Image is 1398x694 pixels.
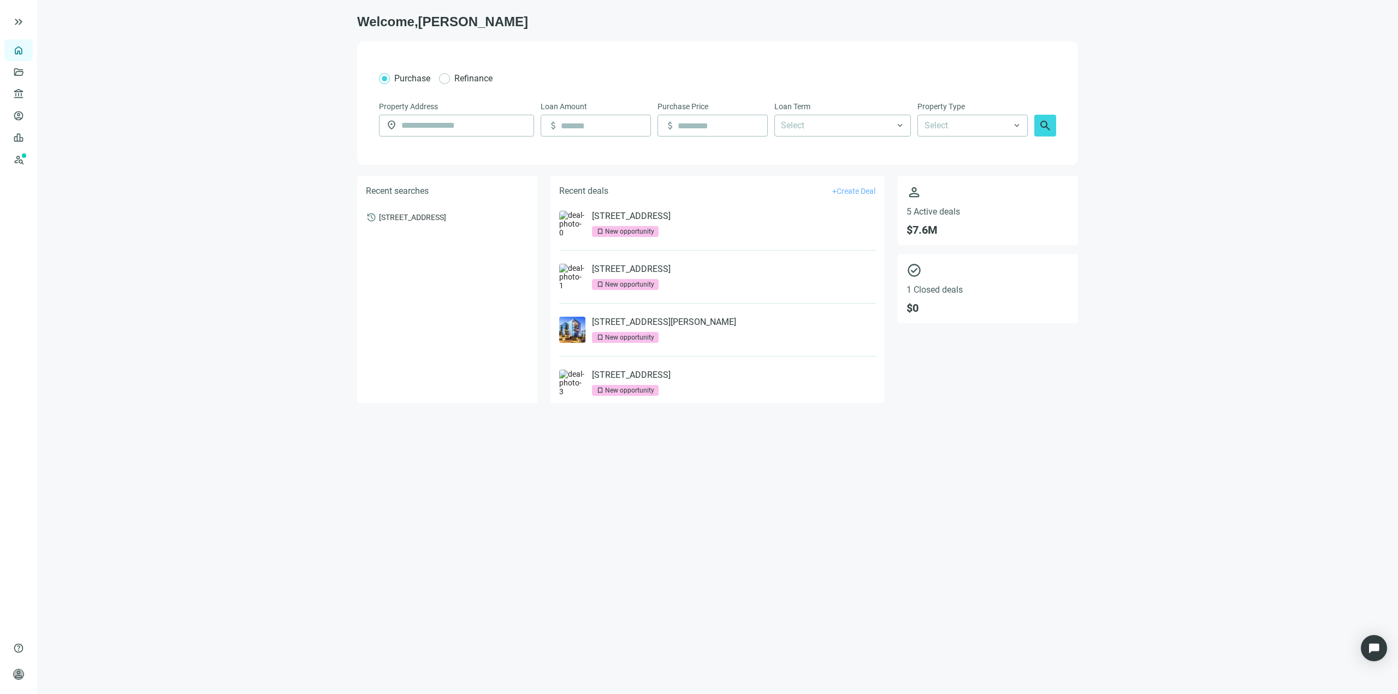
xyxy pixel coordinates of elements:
[832,187,837,195] span: +
[548,120,559,131] span: attach_money
[12,15,25,28] button: keyboard_double_arrow_right
[596,281,604,288] span: bookmark
[596,387,604,394] span: bookmark
[1361,635,1387,661] div: Open Intercom Messenger
[917,100,965,112] span: Property Type
[559,370,585,396] img: deal-photo-3
[13,643,24,654] span: help
[1034,115,1056,137] button: search
[592,211,671,222] a: [STREET_ADDRESS]
[596,334,604,341] span: bookmark
[657,100,708,112] span: Purchase Price
[454,73,493,84] span: Refinance
[605,226,654,237] div: New opportunity
[1039,119,1052,132] span: search
[559,317,585,343] img: deal-photo-2
[832,186,876,196] button: +Create Deal
[907,301,1069,315] span: $ 0
[366,185,429,198] h5: Recent searches
[665,120,676,131] span: attach_money
[592,264,671,275] a: [STREET_ADDRESS]
[366,212,377,223] span: history
[907,263,1069,278] span: check_circle
[559,211,585,237] img: deal-photo-0
[559,264,585,290] img: deal-photo-1
[394,73,430,84] span: Purchase
[386,120,397,131] span: location_on
[837,187,875,195] span: Create Deal
[13,88,21,99] span: account_balance
[907,206,1069,217] span: 5 Active deals
[605,279,654,290] div: New opportunity
[907,223,1069,236] span: $ 7.6M
[592,370,671,381] a: [STREET_ADDRESS]
[907,284,1069,295] span: 1 Closed deals
[596,228,604,235] span: bookmark
[605,332,654,343] div: New opportunity
[592,317,736,328] a: [STREET_ADDRESS][PERSON_NAME]
[13,669,24,680] span: person
[379,100,438,112] span: Property Address
[379,212,446,222] span: [STREET_ADDRESS]
[559,185,608,198] h5: Recent deals
[774,100,810,112] span: Loan Term
[605,385,654,396] div: New opportunity
[907,185,1069,200] span: person
[541,100,587,112] span: Loan Amount
[357,13,1078,31] h1: Welcome, [PERSON_NAME]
